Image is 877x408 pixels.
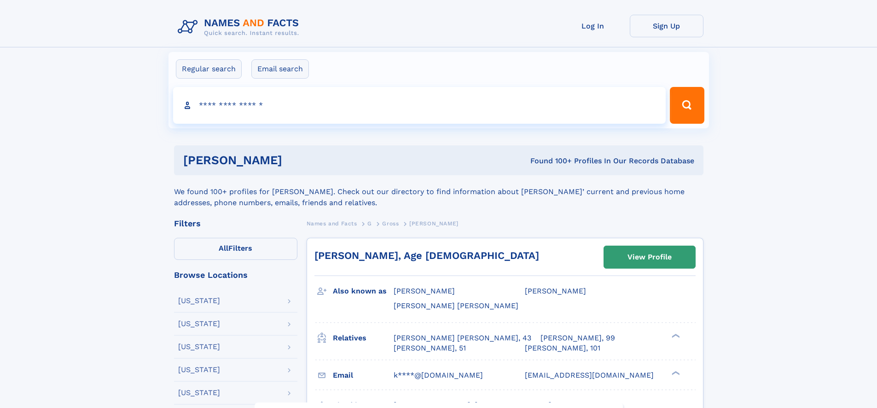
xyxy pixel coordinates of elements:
div: ❯ [669,370,680,376]
a: [PERSON_NAME] [PERSON_NAME], 43 [394,333,531,343]
span: [PERSON_NAME] [525,287,586,295]
input: search input [173,87,666,124]
a: View Profile [604,246,695,268]
a: Sign Up [630,15,703,37]
label: Regular search [176,59,242,79]
button: Search Button [670,87,704,124]
a: [PERSON_NAME], 51 [394,343,466,353]
span: [PERSON_NAME] [409,220,459,227]
h3: Relatives [333,330,394,346]
a: G [367,218,372,229]
div: We found 100+ profiles for [PERSON_NAME]. Check out our directory to find information about [PERS... [174,175,703,208]
div: [US_STATE] [178,320,220,328]
a: Gross [382,218,399,229]
span: Gross [382,220,399,227]
a: [PERSON_NAME], 101 [525,343,600,353]
span: All [219,244,228,253]
div: Browse Locations [174,271,297,279]
div: [US_STATE] [178,389,220,397]
div: ❯ [669,333,680,339]
h3: Email [333,368,394,383]
span: [PERSON_NAME] [PERSON_NAME] [394,301,518,310]
div: Found 100+ Profiles In Our Records Database [406,156,694,166]
img: Logo Names and Facts [174,15,307,40]
div: [US_STATE] [178,366,220,374]
span: [EMAIL_ADDRESS][DOMAIN_NAME] [525,371,654,379]
h1: [PERSON_NAME] [183,155,407,166]
a: Log In [556,15,630,37]
div: View Profile [627,247,672,268]
h3: Also known as [333,283,394,299]
div: Filters [174,219,297,228]
span: [PERSON_NAME] [394,287,455,295]
a: Names and Facts [307,218,357,229]
label: Email search [251,59,309,79]
span: G [367,220,372,227]
a: [PERSON_NAME], Age [DEMOGRAPHIC_DATA] [314,250,539,261]
div: [US_STATE] [178,297,220,305]
div: [US_STATE] [178,343,220,351]
a: [PERSON_NAME], 99 [540,333,615,343]
label: Filters [174,238,297,260]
